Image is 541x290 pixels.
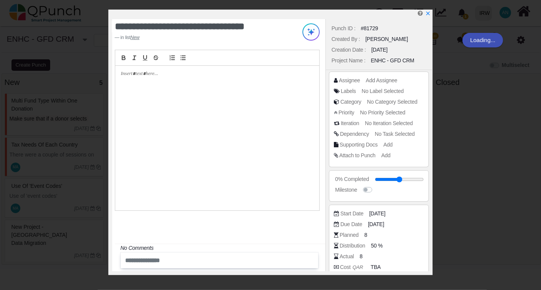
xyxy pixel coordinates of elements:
span: No Priority Selected [360,109,405,116]
div: Start Date [340,210,363,218]
div: Cost [340,263,365,271]
span: 8 [364,231,367,239]
span: 50 % [371,242,383,250]
i: QAR [351,262,365,272]
div: Iteration [341,119,359,127]
div: Labels [341,87,356,95]
div: [PERSON_NAME] [365,35,408,43]
div: Supporting Docs [340,141,378,149]
i: Edit Punch [418,10,423,16]
svg: x [425,11,431,16]
div: Milestone [335,186,357,194]
div: Distribution [340,242,365,250]
div: Planned [340,231,358,239]
span: Add [381,152,391,158]
div: Loading... [463,33,503,47]
div: Actual [340,253,354,261]
div: Created By : [332,35,360,43]
div: Assignee [339,77,360,85]
span: No Label Selected [362,88,404,94]
span: No Iteration Selected [365,120,413,126]
div: Due Date [340,220,362,228]
div: #81729 [361,24,378,33]
div: Creation Date : [332,46,366,54]
footer: in list [115,34,284,41]
span: [DATE] [368,220,384,228]
span: No Task Selected [375,131,415,137]
div: Category [340,98,361,106]
div: Punch ID : [332,24,356,33]
div: Project Name : [332,57,366,65]
span: TBA [371,263,381,271]
div: [DATE] [371,46,387,54]
cite: Source Title [131,35,140,40]
div: 0% Completed [335,175,369,183]
u: New [131,35,140,40]
span: Add [383,142,392,148]
img: Try writing with AI [302,23,320,41]
div: ENHC - GFD CRM [371,57,414,65]
i: No Comments [121,245,154,251]
span: 8 [360,253,363,261]
div: Priority [338,109,354,117]
div: Dependency [340,130,369,138]
div: Attach to Punch [339,152,376,160]
a: x [425,10,431,16]
span: Add Assignee [366,77,397,83]
span: [DATE] [369,210,385,218]
span: No Category Selected [367,99,417,105]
